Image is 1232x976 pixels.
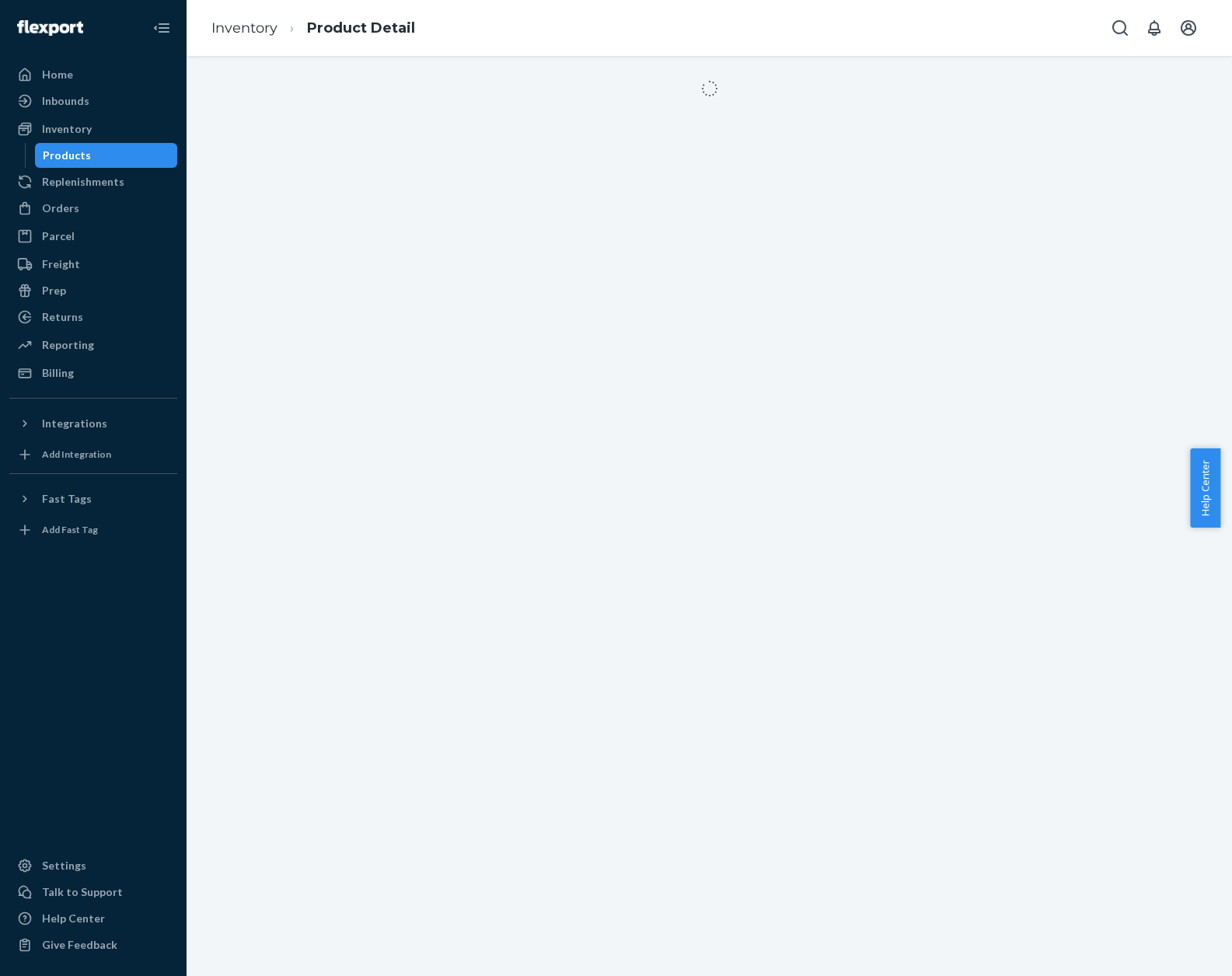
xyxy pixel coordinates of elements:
div: Orders [42,200,79,216]
div: Fast Tags [42,491,92,507]
a: Orders [9,196,177,221]
a: Add Integration [9,442,177,467]
div: Talk to Support [42,884,123,900]
a: Settings [9,853,177,878]
img: Flexport logo [17,20,83,36]
a: Home [9,62,177,87]
button: Open Search Box [1105,12,1136,44]
button: Help Center [1190,448,1220,528]
div: Reporting [42,337,94,353]
div: Give Feedback [42,937,117,953]
div: Returns [42,309,83,325]
div: Add Fast Tag [42,523,98,536]
div: Parcel [42,228,75,244]
a: Products [35,143,178,168]
div: Inbounds [42,93,89,109]
a: Parcel [9,224,177,249]
a: Add Fast Tag [9,518,177,542]
div: Freight [42,256,80,272]
div: Integrations [42,416,107,431]
ol: breadcrumbs [199,5,428,51]
a: Prep [9,278,177,303]
button: Integrations [9,411,177,436]
button: Open account menu [1173,12,1204,44]
div: Settings [42,858,86,873]
a: Help Center [9,906,177,931]
div: Home [42,67,73,82]
div: Products [43,148,91,163]
a: Inventory [211,19,277,37]
div: Add Integration [42,448,111,461]
div: Billing [42,365,74,381]
div: Prep [42,283,66,298]
a: Billing [9,361,177,385]
a: Talk to Support [9,880,177,905]
a: Replenishments [9,169,177,194]
a: Freight [9,252,177,277]
div: Inventory [42,121,92,137]
button: Fast Tags [9,486,177,511]
button: Open notifications [1139,12,1170,44]
a: Inventory [9,117,177,141]
a: Inbounds [9,89,177,113]
div: Help Center [42,911,105,926]
button: Give Feedback [9,932,177,957]
button: Close Navigation [146,12,177,44]
a: Product Detail [307,19,415,37]
a: Returns [9,305,177,329]
div: Replenishments [42,174,124,190]
a: Reporting [9,333,177,357]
